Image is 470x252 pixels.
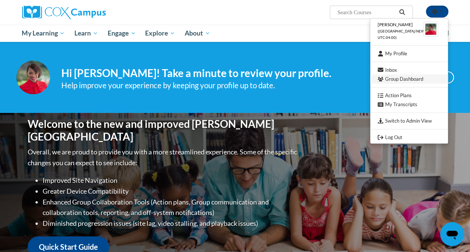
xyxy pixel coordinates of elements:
[378,22,413,27] span: [PERSON_NAME]
[103,25,141,42] a: Engage
[370,49,448,58] a: My Profile
[28,118,299,143] h1: Welcome to the new and improved [PERSON_NAME][GEOGRAPHIC_DATA]
[16,61,50,94] img: Profile Image
[426,6,448,18] button: Account Settings
[17,25,70,42] a: My Learning
[70,25,103,42] a: Learn
[370,133,448,142] a: Logout
[43,175,299,186] li: Improved Site Navigation
[43,218,299,229] li: Diminished progression issues (site lag, video stalling, and playback issues)
[22,29,65,38] span: My Learning
[22,6,157,19] a: Cox Campus
[370,91,448,100] a: Action Plans
[108,29,136,38] span: Engage
[43,186,299,197] li: Greater Device Compatibility
[43,197,299,218] li: Enhanced Group Collaboration Tools (Action plans, Group communication and collaboration tools, re...
[185,29,210,38] span: About
[16,25,454,42] div: Main menu
[180,25,215,42] a: About
[140,25,180,42] a: Explore
[370,65,448,75] a: Inbox
[145,29,175,38] span: Explore
[423,22,438,37] img: Learner Profile Avatar
[440,222,464,246] iframe: Button to launch messaging window
[370,116,448,126] a: Switch to Admin View
[74,29,98,38] span: Learn
[61,67,396,80] h4: Hi [PERSON_NAME]! Take a minute to review your profile.
[378,29,436,40] span: ([GEOGRAPHIC_DATA]/New_York UTC-04:00)
[22,6,106,19] img: Cox Campus
[370,100,448,109] a: My Transcripts
[61,79,396,92] div: Help improve your experience by keeping your profile up to date.
[370,74,448,84] a: Group Dashboard
[28,147,299,168] p: Overall, we are proud to provide you with a more streamlined experience. Some of the specific cha...
[337,8,396,17] input: Search Courses
[396,8,408,17] button: Search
